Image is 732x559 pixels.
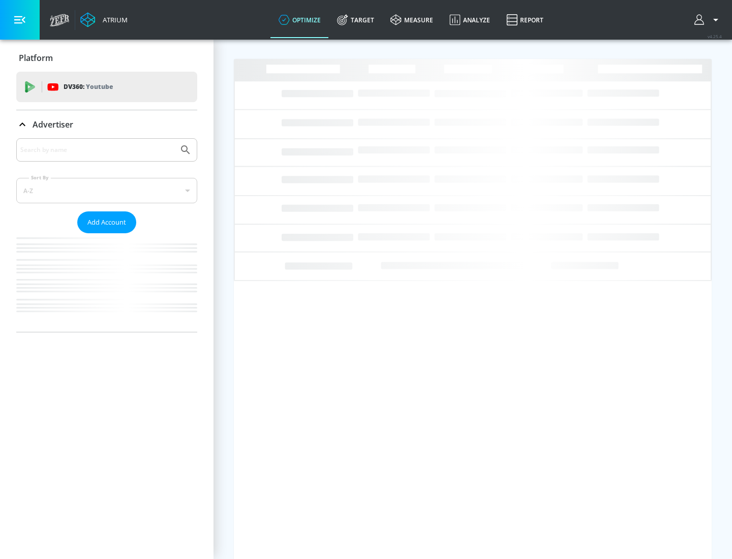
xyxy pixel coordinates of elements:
div: Advertiser [16,110,197,139]
a: Report [498,2,552,38]
span: Add Account [87,216,126,228]
a: Analyze [441,2,498,38]
input: Search by name [20,143,174,157]
nav: list of Advertiser [16,233,197,332]
a: Atrium [80,12,128,27]
div: Platform [16,44,197,72]
label: Sort By [29,174,51,181]
a: measure [382,2,441,38]
p: Youtube [86,81,113,92]
span: v 4.25.4 [708,34,722,39]
div: Atrium [99,15,128,24]
p: Advertiser [33,119,73,130]
p: DV360: [64,81,113,92]
div: Advertiser [16,138,197,332]
div: A-Z [16,178,197,203]
div: DV360: Youtube [16,72,197,102]
a: Target [329,2,382,38]
button: Add Account [77,211,136,233]
a: optimize [270,2,329,38]
p: Platform [19,52,53,64]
